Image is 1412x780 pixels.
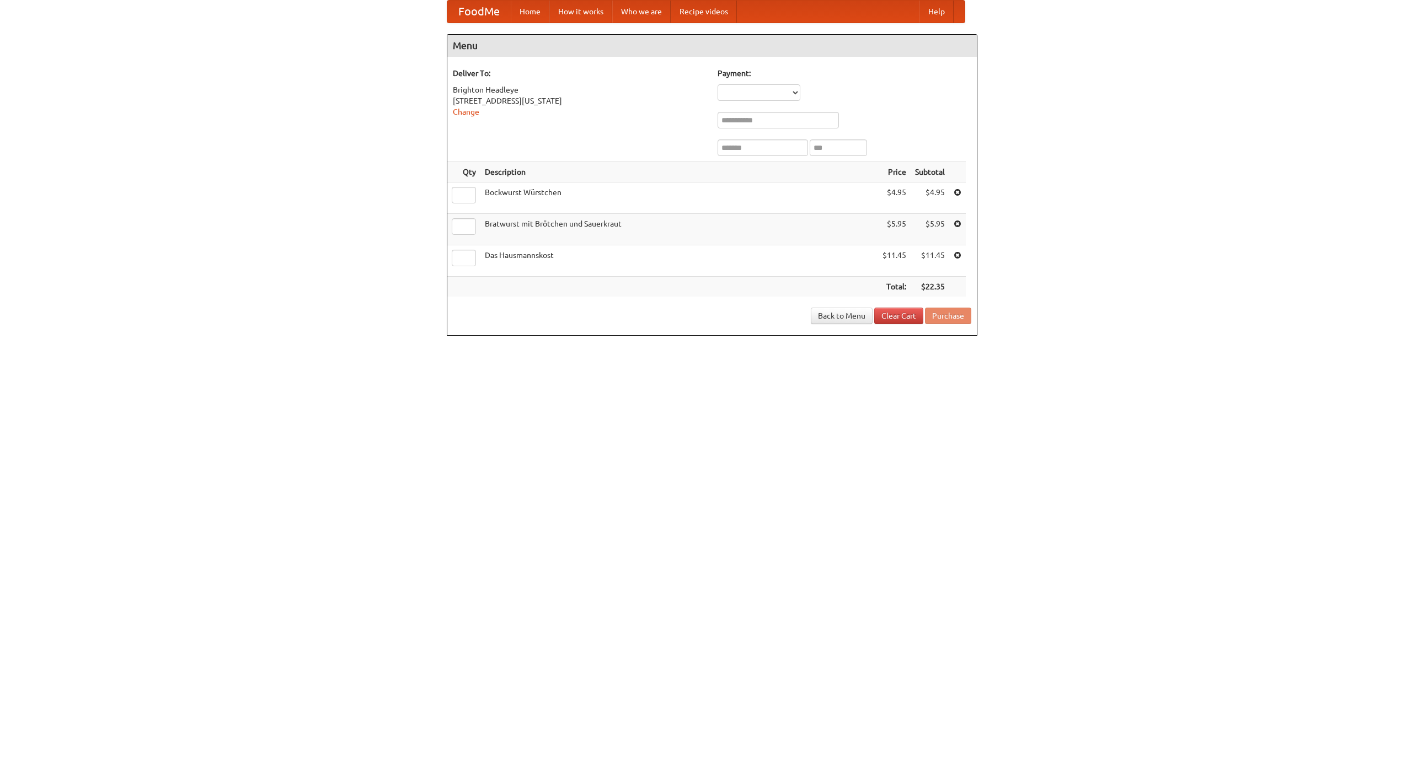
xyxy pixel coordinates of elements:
[612,1,671,23] a: Who we are
[811,308,873,324] a: Back to Menu
[911,182,949,214] td: $4.95
[878,214,911,245] td: $5.95
[878,162,911,182] th: Price
[874,308,923,324] a: Clear Cart
[453,107,479,116] a: Change
[453,68,707,79] h5: Deliver To:
[671,1,737,23] a: Recipe videos
[480,214,878,245] td: Bratwurst mit Brötchen und Sauerkraut
[878,277,911,297] th: Total:
[480,182,878,214] td: Bockwurst Würstchen
[447,1,511,23] a: FoodMe
[925,308,971,324] button: Purchase
[453,84,707,95] div: Brighton Headleye
[447,35,977,57] h4: Menu
[480,162,878,182] th: Description
[453,95,707,106] div: [STREET_ADDRESS][US_STATE]
[878,182,911,214] td: $4.95
[911,214,949,245] td: $5.95
[878,245,911,277] td: $11.45
[919,1,954,23] a: Help
[511,1,549,23] a: Home
[718,68,971,79] h5: Payment:
[447,162,480,182] th: Qty
[911,277,949,297] th: $22.35
[911,245,949,277] td: $11.45
[480,245,878,277] td: Das Hausmannskost
[911,162,949,182] th: Subtotal
[549,1,612,23] a: How it works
